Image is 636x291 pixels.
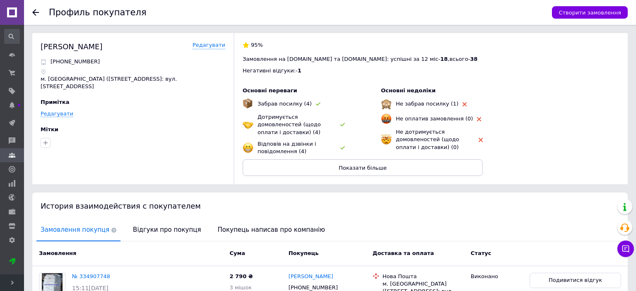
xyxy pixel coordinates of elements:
[316,102,320,106] img: rating-tag-type
[243,87,297,94] span: Основні переваги
[289,273,333,281] a: [PERSON_NAME]
[381,134,392,145] img: emoji
[340,146,345,150] img: rating-tag-type
[396,101,458,107] span: Не забрав посилку (1)
[383,273,464,280] div: Нова Пошта
[32,9,39,16] div: Повернутися назад
[214,219,329,240] span: Покупець написав про компанію
[340,123,345,127] img: rating-tag-type
[339,165,387,171] span: Показати більше
[243,67,298,74] span: Негативні відгуки: -
[229,284,252,291] span: 3 мішок
[617,240,634,257] button: Чат з покупцем
[381,87,436,94] span: Основні недоліки
[36,219,120,240] span: Замовлення покупця
[440,56,448,62] span: 18
[258,114,321,135] span: Дотримується домовленостей (щодо оплати і доставки) (4)
[41,99,70,105] span: Примітка
[229,273,253,279] span: 2 790 ₴
[381,99,392,109] img: emoji
[463,102,467,106] img: rating-tag-type
[396,129,459,150] span: Не дотримується домовленостей (щодо оплати і доставки) (0)
[243,99,253,108] img: emoji
[396,115,473,122] span: Не оплатив замовлення (0)
[471,250,491,256] span: Статус
[373,250,434,256] span: Доставка та оплата
[381,113,392,124] img: emoji
[479,138,483,142] img: rating-tag-type
[51,58,100,65] p: [PHONE_NUMBER]
[552,6,628,19] button: Створити замовлення
[258,141,316,154] span: Відповів на дзвінки і повідомлення (4)
[559,10,621,16] span: Створити замовлення
[289,250,319,256] span: Покупець
[251,42,263,48] span: 95%
[129,219,205,240] span: Відгуки про покупця
[41,202,201,210] span: История взаимодействия с покупателем
[229,250,245,256] span: Cума
[41,126,58,132] span: Мітки
[470,56,477,62] span: 38
[243,56,477,62] span: Замовлення на [DOMAIN_NAME] та [DOMAIN_NAME]: успішні за 12 міс - , всього -
[41,41,103,52] div: [PERSON_NAME]
[477,117,481,121] img: rating-tag-type
[39,250,76,256] span: Замовлення
[243,119,253,130] img: emoji
[243,142,253,153] img: emoji
[530,273,621,288] button: Подивитися відгук
[193,41,225,49] a: Редагувати
[72,273,110,279] a: № 334907748
[298,67,301,74] span: 1
[49,7,147,17] h1: Профиль покупателя
[41,75,225,90] p: м. [GEOGRAPHIC_DATA] ([STREET_ADDRESS]: вул. [STREET_ADDRESS]
[471,273,523,280] div: Виконано
[549,277,602,284] span: Подивитися відгук
[243,159,483,176] button: Показати більше
[41,111,73,117] a: Редагувати
[258,101,312,107] span: Забрав посилку (4)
